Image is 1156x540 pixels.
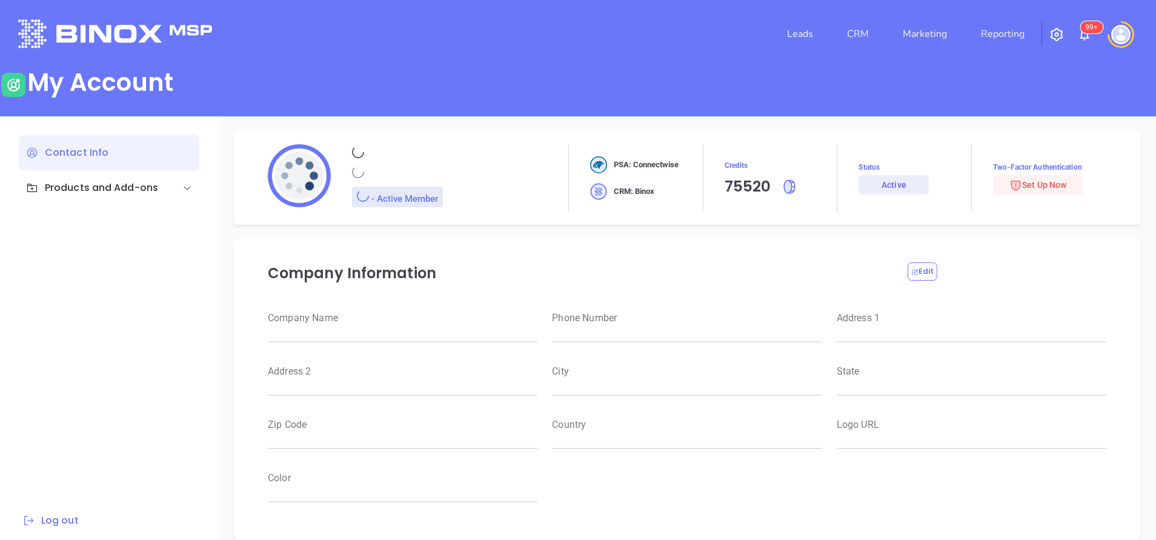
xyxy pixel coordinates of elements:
[1009,180,1066,190] span: Set Up Now
[837,430,1106,449] input: weight
[19,135,199,170] div: Contact Info
[26,181,158,195] div: Products and Add-ons
[1049,27,1064,42] img: iconSetting
[268,430,537,449] input: weight
[898,22,952,46] a: Marketing
[976,22,1029,46] a: Reporting
[268,473,537,483] label: Color
[552,323,822,342] input: weight
[782,22,818,46] a: Leads
[27,68,173,97] div: My Account
[552,430,822,449] input: weight
[19,170,199,205] div: Products and Add-ons
[552,420,822,430] label: Country
[268,420,537,430] label: Zip Code
[908,262,937,281] button: Edit
[552,376,822,396] input: weight
[352,187,443,207] div: - Active Member
[1077,27,1092,42] img: iconNotification
[837,420,1106,430] label: Logo URL
[590,156,679,173] div: PSA: Connectwise
[1,73,25,97] img: user
[268,483,537,502] input: weight
[882,175,906,195] div: Active
[590,183,607,200] img: crm
[1080,21,1103,33] sup: 100
[837,323,1106,342] input: weight
[552,367,822,376] label: City
[19,513,82,528] button: Log out
[268,313,537,323] label: Company Name
[590,156,607,173] img: crm
[590,183,654,200] div: CRM: Binox
[859,162,971,173] span: Status
[1111,25,1131,44] img: user
[268,144,331,207] img: profile
[268,367,537,376] label: Address 2
[837,313,1106,323] label: Address 1
[268,262,893,284] p: Company Information
[725,158,837,173] span: Credits
[268,376,537,396] input: weight
[268,323,537,342] input: weight
[725,175,771,198] div: 75520
[842,22,874,46] a: CRM
[993,162,1106,173] span: Two-Factor Authentication
[552,313,822,323] label: Phone Number
[837,367,1106,376] label: State
[18,19,212,48] img: logo
[837,376,1106,396] input: weight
